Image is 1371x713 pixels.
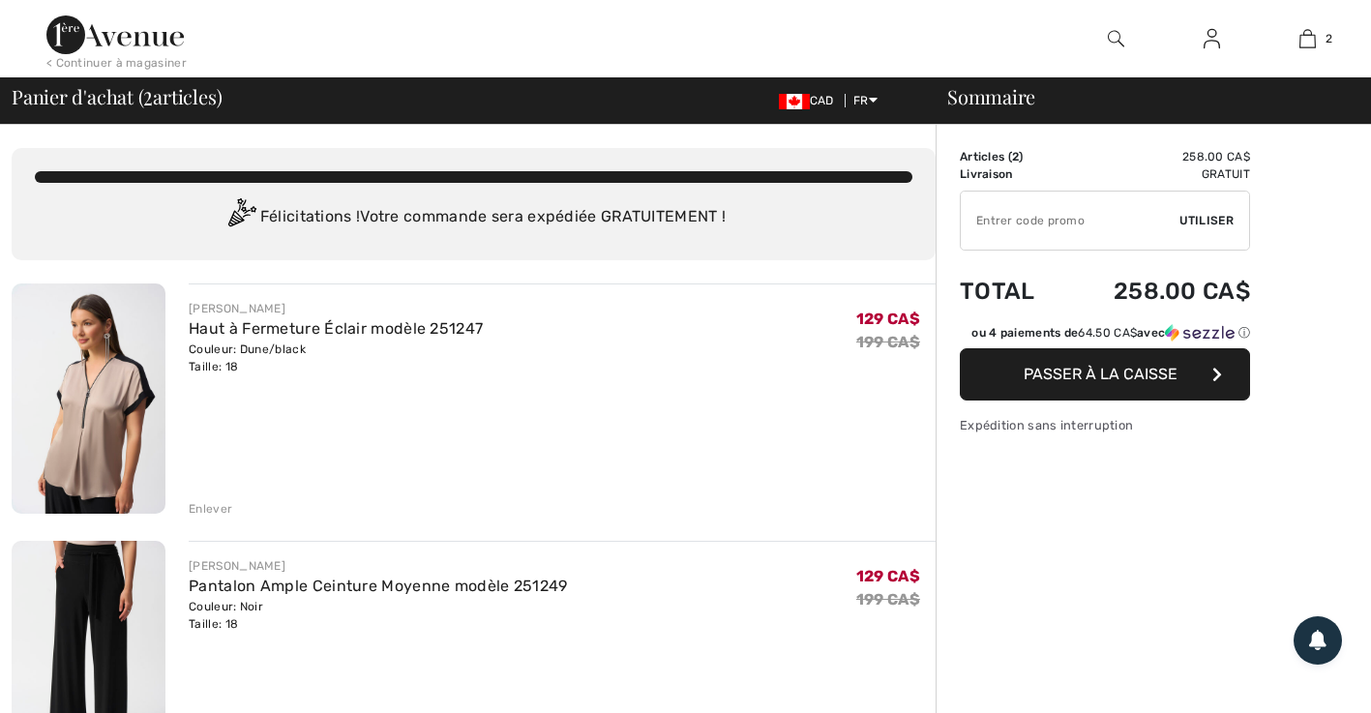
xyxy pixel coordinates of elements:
[1179,212,1234,229] span: Utiliser
[1024,365,1177,383] span: Passer à la caisse
[189,598,568,633] div: Couleur: Noir Taille: 18
[189,300,483,317] div: [PERSON_NAME]
[924,87,1359,106] div: Sommaire
[1326,30,1332,47] span: 2
[960,416,1250,434] div: Expédition sans interruption
[1261,27,1355,50] a: 2
[46,54,187,72] div: < Continuer à magasiner
[189,319,483,338] a: Haut à Fermeture Éclair modèle 251247
[1165,324,1235,342] img: Sezzle
[1188,27,1236,51] a: Se connecter
[12,283,165,514] img: Haut à Fermeture Éclair modèle 251247
[1062,258,1250,324] td: 258.00 CA$
[961,192,1179,250] input: Code promo
[222,198,260,237] img: Congratulation2.svg
[779,94,842,107] span: CAD
[960,348,1250,401] button: Passer à la caisse
[12,87,222,106] span: Panier d'achat ( articles)
[189,500,232,518] div: Enlever
[960,148,1062,165] td: Articles ( )
[971,324,1250,342] div: ou 4 paiements de avec
[189,341,483,375] div: Couleur: Dune/black Taille: 18
[46,15,184,54] img: 1ère Avenue
[960,165,1062,183] td: Livraison
[1204,27,1220,50] img: Mes infos
[960,324,1250,348] div: ou 4 paiements de64.50 CA$avecSezzle Cliquez pour en savoir plus sur Sezzle
[35,198,912,237] div: Félicitations ! Votre commande sera expédiée GRATUITEMENT !
[189,577,568,595] a: Pantalon Ample Ceinture Moyenne modèle 251249
[853,94,878,107] span: FR
[856,333,920,351] s: 199 CA$
[1108,27,1124,50] img: recherche
[856,310,920,328] span: 129 CA$
[1299,27,1316,50] img: Mon panier
[1078,326,1137,340] span: 64.50 CA$
[1062,148,1250,165] td: 258.00 CA$
[1012,150,1019,163] span: 2
[143,82,153,107] span: 2
[1062,165,1250,183] td: Gratuit
[856,590,920,609] s: 199 CA$
[189,557,568,575] div: [PERSON_NAME]
[779,94,810,109] img: Canadian Dollar
[960,258,1062,324] td: Total
[856,567,920,585] span: 129 CA$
